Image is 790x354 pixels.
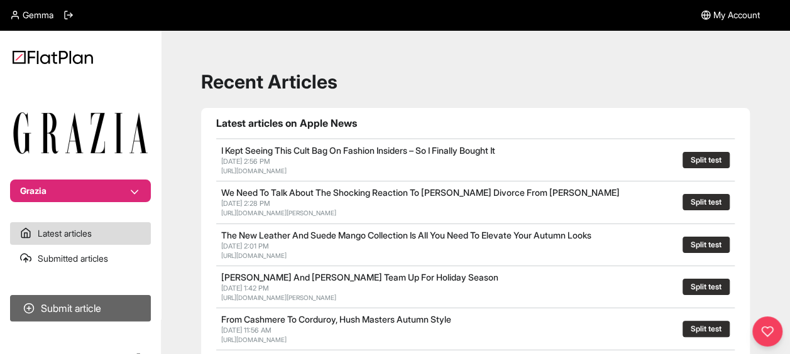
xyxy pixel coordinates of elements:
[221,294,336,301] a: [URL][DOMAIN_NAME][PERSON_NAME]
[221,209,336,217] a: [URL][DOMAIN_NAME][PERSON_NAME]
[221,157,270,166] span: [DATE] 2:56 PM
[221,284,269,292] span: [DATE] 1:42 PM
[221,230,591,240] a: The New Leather And Suede Mango Collection Is All You Need To Elevate Your Autumn Looks
[221,199,270,208] span: [DATE] 2:28 PM
[10,247,151,270] a: Submitted articles
[221,326,272,335] span: [DATE] 11:56 AM
[10,295,151,321] button: Submit article
[221,242,269,250] span: [DATE] 2:01 PM
[221,187,620,198] a: We Need To Talk About The Shocking Reaction To [PERSON_NAME] Divorce From [PERSON_NAME]
[23,9,53,21] span: Gemma
[221,252,287,259] a: [URL][DOMAIN_NAME]
[201,70,750,93] h1: Recent Articles
[221,272,498,282] a: [PERSON_NAME] And [PERSON_NAME] Team Up For Holiday Season
[216,115,735,131] h1: Latest articles on Apple News
[221,145,495,156] a: I Kept Seeing This Cult Bag On Fashion Insiders – So I Finally Bought It
[713,9,760,21] span: My Account
[683,237,730,253] button: Split test
[683,152,730,168] button: Split test
[221,336,287,343] a: [URL][DOMAIN_NAME]
[13,112,148,154] img: Publication Logo
[13,50,93,64] img: Logo
[221,167,287,174] a: [URL][DOMAIN_NAME]
[10,9,53,21] a: Gemma
[683,279,730,295] button: Split test
[10,222,151,245] a: Latest articles
[683,194,730,210] button: Split test
[683,321,730,337] button: Split test
[10,180,151,202] button: Grazia
[221,314,451,324] a: From Cashmere To Corduroy, Hush Masters Autumn Style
